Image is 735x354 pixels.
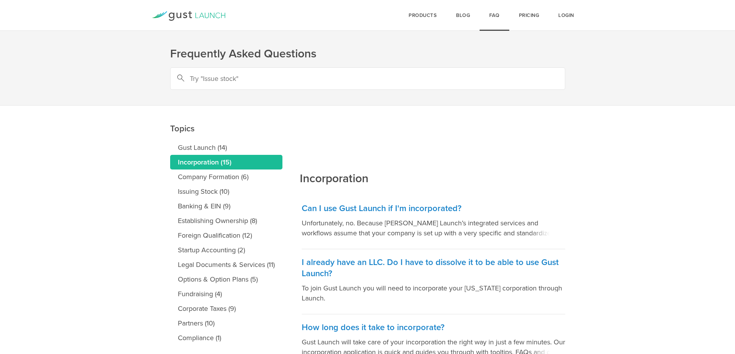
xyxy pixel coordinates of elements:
a: Partners (10) [170,316,282,331]
h3: I already have an LLC. Do I have to dissolve it to be able to use Gust Launch? [302,257,565,279]
h1: Frequently Asked Questions [170,46,565,62]
a: Company Formation (6) [170,169,282,184]
h2: Topics [170,69,282,136]
a: I already have an LLC. Do I have to dissolve it to be able to use Gust Launch? To join Gust Launc... [302,249,565,314]
a: Foreign Qualification (12) [170,228,282,243]
p: Unfortunately, no. Because [PERSON_NAME] Launch’s integrated services and workflows assume that y... [302,218,565,238]
a: Legal Documents & Services (11) [170,257,282,272]
a: Corporate Taxes (9) [170,301,282,316]
h3: How long does it take to incorporate? [302,322,565,333]
a: Startup Accounting (2) [170,243,282,257]
a: Gust Launch (14) [170,140,282,155]
a: Can I use Gust Launch if I'm incorporated? Unfortunately, no. Because [PERSON_NAME] Launch’s inte... [302,195,565,249]
p: To join Gust Launch you will need to incorporate your [US_STATE] corporation through Launch. [302,283,565,303]
a: Issuing Stock (10) [170,184,282,199]
a: Establishing Ownership (8) [170,213,282,228]
a: Options & Option Plans (5) [170,272,282,287]
h2: Incorporation [300,119,368,186]
h3: Can I use Gust Launch if I'm incorporated? [302,203,565,214]
a: Banking & EIN (9) [170,199,282,213]
a: Incorporation (15) [170,155,282,169]
input: Try "Issue stock" [170,67,565,90]
a: Compliance (1) [170,331,282,345]
a: Fundraising (4) [170,287,282,301]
